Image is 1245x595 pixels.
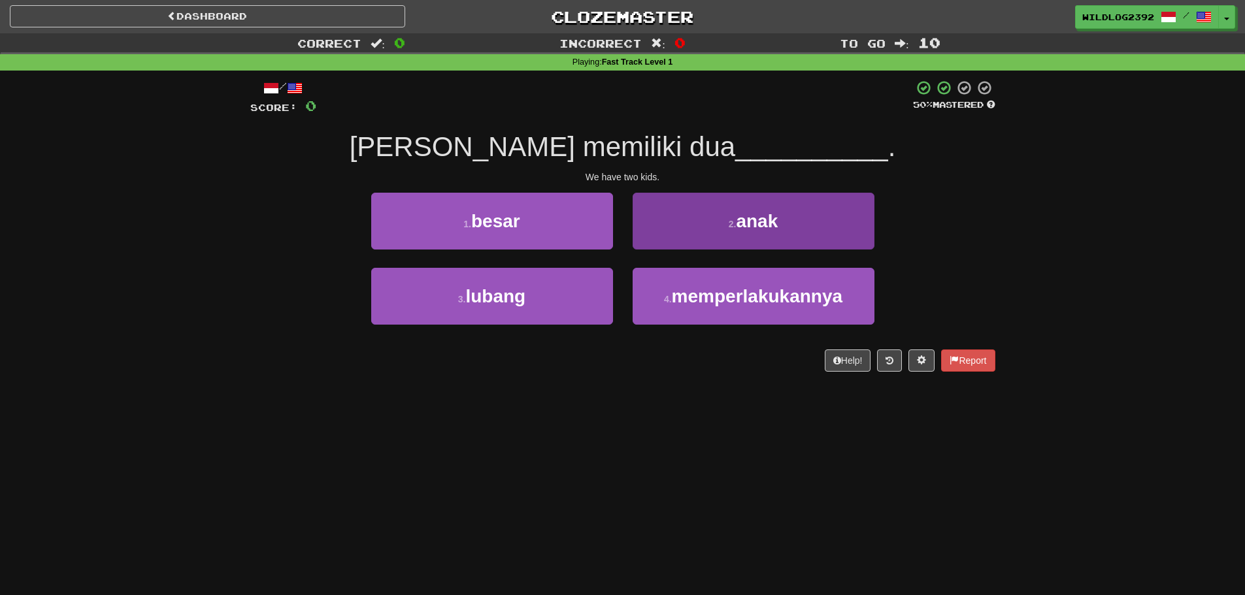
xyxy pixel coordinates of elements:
[913,99,933,110] span: 50 %
[1075,5,1219,29] a: WildLog2392 /
[371,268,613,325] button: 3.lubang
[651,38,665,49] span: :
[1183,10,1189,20] span: /
[371,193,613,249] button: 1.besar
[888,131,896,162] span: .
[840,37,886,50] span: To go
[471,211,520,231] span: besar
[350,131,735,162] span: [PERSON_NAME] memiliki dua
[465,286,525,306] span: lubang
[559,37,642,50] span: Incorrect
[633,268,874,325] button: 4.memperlakukannya
[895,38,909,49] span: :
[735,131,888,162] span: __________
[394,35,405,50] span: 0
[305,97,316,114] span: 0
[602,57,673,67] strong: Fast Track Level 1
[250,102,297,113] span: Score:
[425,5,820,28] a: Clozemaster
[825,349,871,372] button: Help!
[736,211,778,231] span: anak
[10,5,405,27] a: Dashboard
[918,35,940,50] span: 10
[877,349,902,372] button: Round history (alt+y)
[664,294,672,304] small: 4 .
[371,38,385,49] span: :
[729,219,737,229] small: 2 .
[633,193,874,249] button: 2.anak
[941,349,995,372] button: Report
[1082,11,1154,23] span: WildLog2392
[297,37,361,50] span: Correct
[458,294,466,304] small: 3 .
[913,99,995,111] div: Mastered
[463,219,471,229] small: 1 .
[672,286,842,306] span: memperlakukannya
[250,80,316,96] div: /
[674,35,686,50] span: 0
[250,170,995,184] div: We have two kids.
